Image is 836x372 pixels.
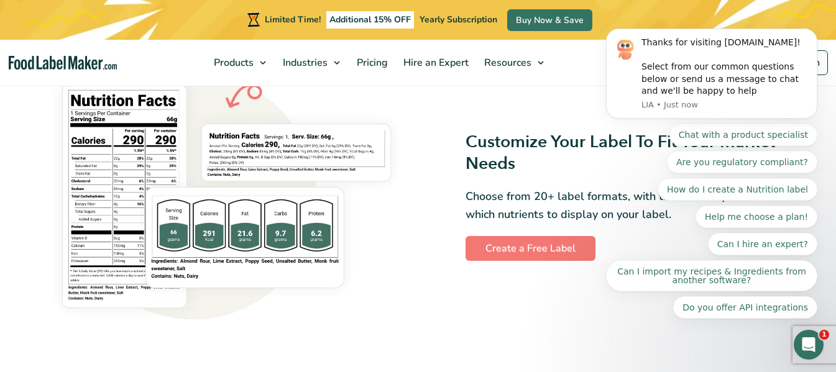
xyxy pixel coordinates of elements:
[326,11,414,29] span: Additional 15% OFF
[507,9,592,31] a: Buy Now & Save
[819,330,829,340] span: 1
[466,188,794,224] p: Choose from 20+ label formats, with the flexibility to choose which nutrients to display on your ...
[466,132,794,175] h3: Customize Your Label To Fit Your Market Needs
[480,56,533,70] span: Resources
[275,40,346,86] a: Industries
[349,40,393,86] a: Pricing
[265,14,321,25] span: Limited Time!
[396,40,474,86] a: Hire an Expert
[210,56,255,70] span: Products
[477,40,550,86] a: Resources
[420,14,497,25] span: Yearly Subscription
[353,56,389,70] span: Pricing
[279,56,329,70] span: Industries
[206,40,272,86] a: Products
[794,330,824,360] iframe: Intercom live chat
[466,236,595,261] a: Create a Free Label
[400,56,470,70] span: Hire an Expert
